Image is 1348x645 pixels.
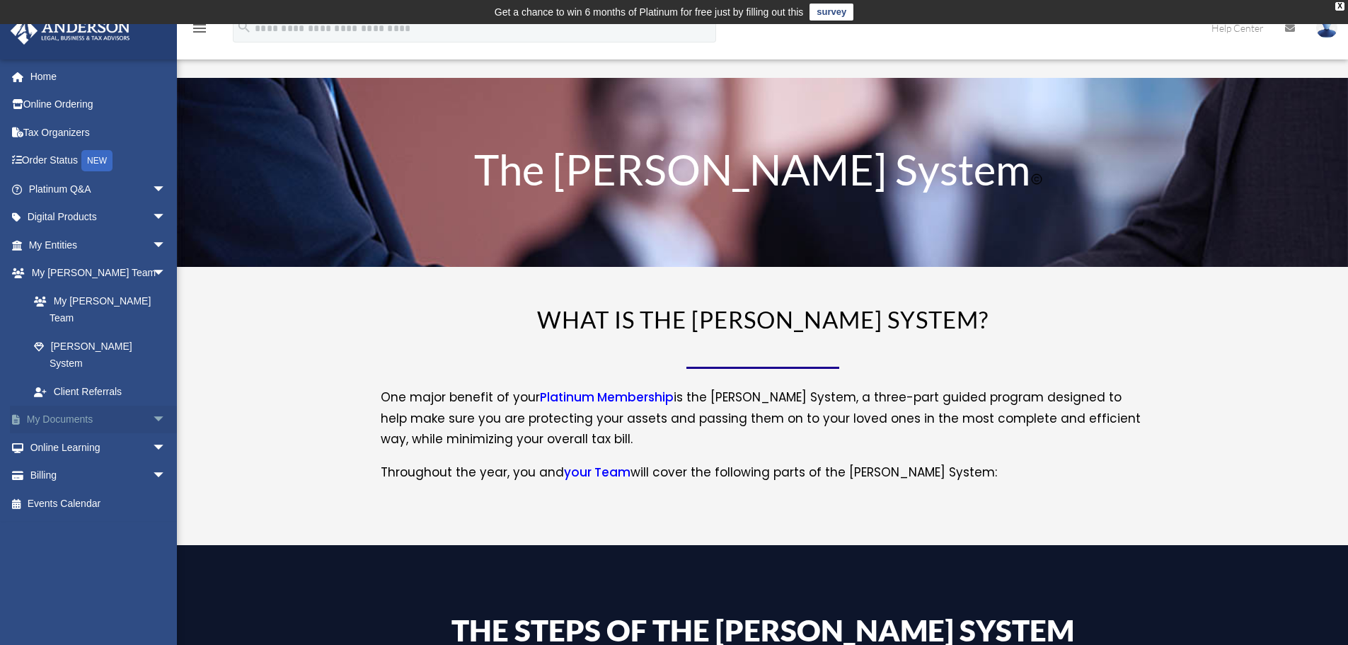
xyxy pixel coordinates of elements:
[537,305,989,333] span: WHAT IS THE [PERSON_NAME] SYSTEM?
[191,25,208,37] a: menu
[20,332,180,377] a: [PERSON_NAME] System
[1335,2,1344,11] div: close
[10,62,188,91] a: Home
[381,387,1145,462] p: One major benefit of your is the [PERSON_NAME] System, a three-part guided program designed to he...
[152,175,180,204] span: arrow_drop_down
[10,259,188,287] a: My [PERSON_NAME] Teamarrow_drop_down
[152,203,180,232] span: arrow_drop_down
[810,4,853,21] a: survey
[10,147,188,176] a: Order StatusNEW
[10,433,188,462] a: Online Learningarrow_drop_down
[10,231,188,259] a: My Entitiesarrow_drop_down
[564,464,630,488] a: your Team
[152,433,180,462] span: arrow_drop_down
[191,20,208,37] i: menu
[381,462,1145,484] p: Throughout the year, you and will cover the following parts of the [PERSON_NAME] System:
[1316,18,1337,38] img: User Pic
[20,287,188,332] a: My [PERSON_NAME] Team
[152,462,180,491] span: arrow_drop_down
[20,377,188,406] a: Client Referrals
[152,259,180,288] span: arrow_drop_down
[10,462,188,490] a: Billingarrow_drop_down
[152,406,180,435] span: arrow_drop_down
[10,91,188,119] a: Online Ordering
[81,150,113,171] div: NEW
[381,148,1145,198] h1: The [PERSON_NAME] System
[236,19,252,35] i: search
[495,4,804,21] div: Get a chance to win 6 months of Platinum for free just by filling out this
[540,389,674,413] a: Platinum Membership
[10,406,188,434] a: My Documentsarrow_drop_down
[10,489,188,518] a: Events Calendar
[10,175,188,203] a: Platinum Q&Aarrow_drop_down
[10,203,188,232] a: Digital Productsarrow_drop_down
[152,231,180,260] span: arrow_drop_down
[6,17,134,45] img: Anderson Advisors Platinum Portal
[10,118,188,147] a: Tax Organizers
